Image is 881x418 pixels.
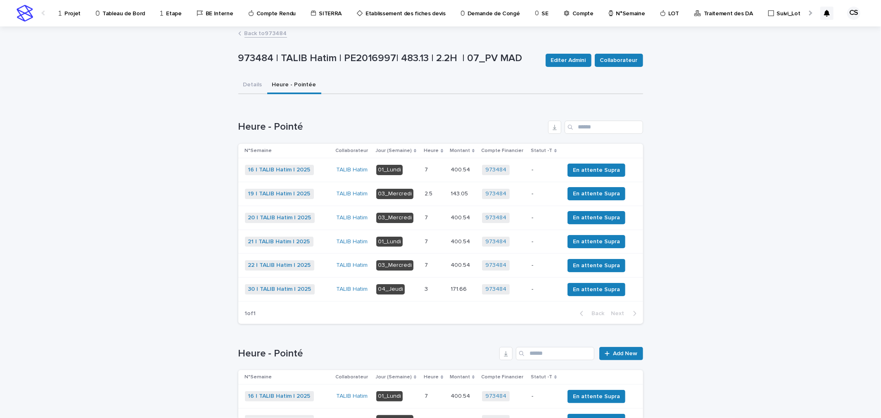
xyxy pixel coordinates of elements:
[336,166,368,173] a: TALIB Hatim
[267,77,321,94] button: Heure - Pointée
[587,311,605,316] span: Back
[481,373,523,382] p: Compte Financier
[568,390,625,403] button: En attente Supra
[485,238,506,245] a: 973484
[425,213,430,221] p: 7
[238,230,643,254] tr: 21 | TALIB Hatim | 2025 TALIB Hatim 01_Lundi77 400.54400.54 973484 -En attente Supra
[485,166,506,173] a: 973484
[238,278,643,302] tr: 30 | TALIB Hatim | 2025 TALIB Hatim 04_Jeudi33 171.66171.66 973484 -En attente Supra
[532,214,558,221] p: -
[375,373,412,382] p: Jour (Semaine)
[551,56,586,64] span: Editer Admini
[532,286,558,293] p: -
[573,237,620,246] span: En attente Supra
[573,310,608,317] button: Back
[532,262,558,269] p: -
[531,373,552,382] p: Statut -T
[481,146,523,155] p: Compte Financier
[238,304,263,324] p: 1 of 1
[565,121,643,134] input: Search
[531,146,552,155] p: Statut -T
[568,235,625,248] button: En attente Supra
[485,393,506,400] a: 973484
[573,261,620,270] span: En attente Supra
[613,351,638,356] span: Add New
[425,260,430,269] p: 7
[335,373,368,382] p: Collaborateur
[238,206,643,230] tr: 20 | TALIB Hatim | 2025 TALIB Hatim 03_Mercredi77 400.54400.54 973484 -En attente Supra
[245,28,287,38] a: Back to973484
[451,213,472,221] p: 400.54
[245,146,272,155] p: N°Semaine
[376,284,405,294] div: 04_Jeudi
[238,77,267,94] button: Details
[238,348,496,360] h1: Heure - Pointé
[376,165,403,175] div: 01_Lundi
[485,262,506,269] a: 973484
[425,391,430,400] p: 7
[611,311,629,316] span: Next
[424,373,439,382] p: Heure
[485,190,506,197] a: 973484
[532,238,558,245] p: -
[568,211,625,224] button: En attente Supra
[573,190,620,198] span: En attente Supra
[376,237,403,247] div: 01_Lundi
[376,260,413,271] div: 03_Mercredi
[451,260,472,269] p: 400.54
[336,238,368,245] a: TALIB Hatim
[450,146,470,155] p: Montant
[595,54,643,67] button: Collaborateur
[568,259,625,272] button: En attente Supra
[599,347,643,360] a: Add New
[425,237,430,245] p: 7
[568,283,625,296] button: En attente Supra
[248,262,311,269] a: 22 | TALIB Hatim | 2025
[532,190,558,197] p: -
[336,286,368,293] a: TALIB Hatim
[336,262,368,269] a: TALIB Hatim
[485,286,506,293] a: 973484
[17,5,33,21] img: stacker-logo-s-only.png
[376,189,413,199] div: 03_Mercredi
[238,385,643,408] tr: 16 | TALIB Hatim | 2025 TALIB Hatim 01_Lundi77 400.54400.54 973484 -En attente Supra
[424,146,439,155] p: Heure
[248,214,311,221] a: 20 | TALIB Hatim | 2025
[608,310,643,317] button: Next
[451,284,468,293] p: 171.66
[425,189,434,197] p: 2.5
[516,347,594,360] input: Search
[451,189,470,197] p: 143.05
[248,286,311,293] a: 30 | TALIB Hatim | 2025
[238,182,643,206] tr: 19 | TALIB Hatim | 2025 TALIB Hatim 03_Mercredi2.52.5 143.05143.05 973484 -En attente Supra
[248,238,310,245] a: 21 | TALIB Hatim | 2025
[573,166,620,174] span: En attente Supra
[532,166,558,173] p: -
[532,393,558,400] p: -
[573,285,620,294] span: En attente Supra
[248,190,311,197] a: 19 | TALIB Hatim | 2025
[238,158,643,182] tr: 16 | TALIB Hatim | 2025 TALIB Hatim 01_Lundi77 400.54400.54 973484 -En attente Supra
[573,214,620,222] span: En attente Supra
[335,146,368,155] p: Collaborateur
[375,146,412,155] p: Jour (Semaine)
[376,213,413,223] div: 03_Mercredi
[425,284,430,293] p: 3
[248,166,311,173] a: 16 | TALIB Hatim | 2025
[451,391,472,400] p: 400.54
[546,54,591,67] button: Editer Admini
[248,393,311,400] a: 16 | TALIB Hatim | 2025
[238,121,545,133] h1: Heure - Pointé
[847,7,860,20] div: CS
[336,214,368,221] a: TALIB Hatim
[238,254,643,278] tr: 22 | TALIB Hatim | 2025 TALIB Hatim 03_Mercredi77 400.54400.54 973484 -En attente Supra
[600,56,638,64] span: Collaborateur
[568,187,625,200] button: En attente Supra
[376,391,403,401] div: 01_Lundi
[425,165,430,173] p: 7
[485,214,506,221] a: 973484
[336,190,368,197] a: TALIB Hatim
[451,165,472,173] p: 400.54
[568,164,625,177] button: En attente Supra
